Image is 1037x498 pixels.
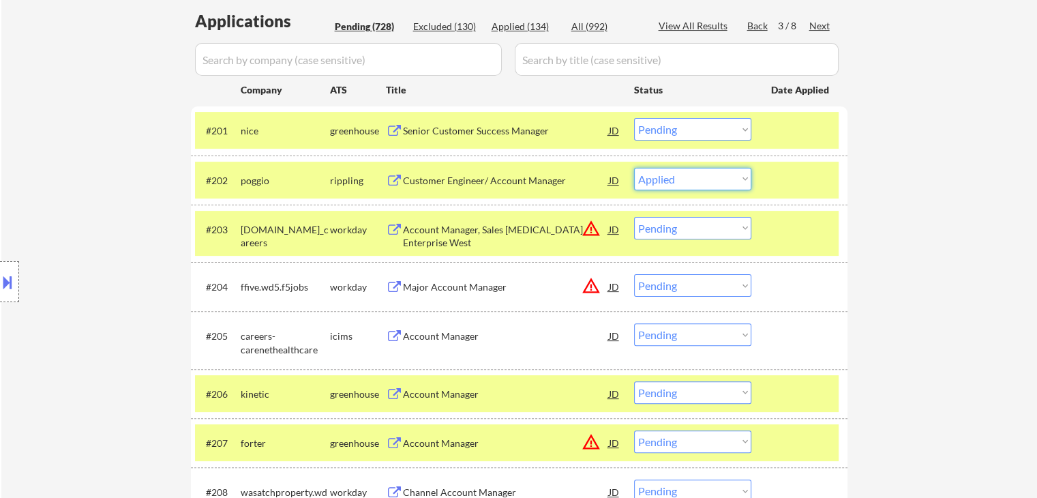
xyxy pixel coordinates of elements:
div: careers-carenethealthcare [241,329,330,356]
div: forter [241,437,330,450]
div: Major Account Manager [403,280,609,294]
div: JD [607,323,621,348]
div: JD [607,217,621,241]
div: All (992) [571,20,640,33]
div: Customer Engineer/ Account Manager [403,174,609,188]
div: Account Manager [403,329,609,343]
input: Search by title (case sensitive) [515,43,839,76]
div: Title [386,83,621,97]
button: warning_amber [582,276,601,295]
div: ffive.wd5.f5jobs [241,280,330,294]
div: Status [634,77,751,102]
div: workday [330,223,386,237]
div: icims [330,329,386,343]
div: JD [607,430,621,455]
div: Senior Customer Success Manager [403,124,609,138]
div: Pending (728) [335,20,403,33]
div: [DOMAIN_NAME]_careers [241,223,330,250]
div: JD [607,274,621,299]
div: View All Results [659,19,732,33]
div: Back [747,19,769,33]
div: poggio [241,174,330,188]
div: greenhouse [330,437,386,450]
div: workday [330,280,386,294]
div: Date Applied [771,83,831,97]
input: Search by company (case sensitive) [195,43,502,76]
button: warning_amber [582,219,601,238]
div: Account Manager [403,387,609,401]
div: Applications [195,13,330,29]
div: JD [607,168,621,192]
div: ATS [330,83,386,97]
div: nice [241,124,330,138]
div: Account Manager [403,437,609,450]
div: Next [809,19,831,33]
div: 3 / 8 [778,19,809,33]
div: kinetic [241,387,330,401]
button: warning_amber [582,433,601,452]
div: greenhouse [330,387,386,401]
div: Account Manager, Sales [MEDICAL_DATA] Enterprise West [403,223,609,250]
div: greenhouse [330,124,386,138]
div: Excluded (130) [413,20,481,33]
div: Applied (134) [492,20,560,33]
div: rippling [330,174,386,188]
div: JD [607,381,621,406]
div: Company [241,83,330,97]
div: JD [607,118,621,143]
